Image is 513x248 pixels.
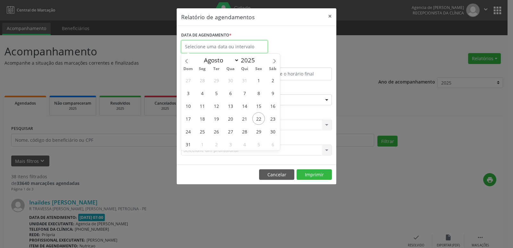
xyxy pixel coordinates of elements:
[195,67,209,71] span: Seg
[238,100,251,112] span: Agosto 14, 2025
[210,74,223,86] span: Julho 29, 2025
[224,125,237,138] span: Agosto 27, 2025
[252,125,265,138] span: Agosto 29, 2025
[181,67,195,71] span: Dom
[252,138,265,150] span: Setembro 5, 2025
[182,87,194,99] span: Agosto 3, 2025
[252,112,265,125] span: Agosto 22, 2025
[196,87,208,99] span: Agosto 4, 2025
[224,138,237,150] span: Setembro 3, 2025
[224,87,237,99] span: Agosto 6, 2025
[266,112,279,125] span: Agosto 23, 2025
[201,56,239,65] select: Month
[210,138,223,150] span: Setembro 2, 2025
[210,125,223,138] span: Agosto 26, 2025
[266,138,279,150] span: Setembro 6, 2025
[181,13,255,21] h5: Relatório de agendamentos
[266,100,279,112] span: Agosto 16, 2025
[181,30,231,40] label: DATA DE AGENDAMENTO
[182,100,194,112] span: Agosto 10, 2025
[181,40,268,53] input: Selecione uma data ou intervalo
[224,74,237,86] span: Julho 30, 2025
[258,68,332,80] input: Selecione o horário final
[252,74,265,86] span: Agosto 1, 2025
[258,58,332,68] label: ATÉ
[266,67,280,71] span: Sáb
[266,125,279,138] span: Agosto 30, 2025
[259,169,294,180] button: Cancelar
[297,169,332,180] button: Imprimir
[266,87,279,99] span: Agosto 9, 2025
[238,125,251,138] span: Agosto 28, 2025
[252,100,265,112] span: Agosto 15, 2025
[266,74,279,86] span: Agosto 2, 2025
[182,138,194,150] span: Agosto 31, 2025
[196,100,208,112] span: Agosto 11, 2025
[238,138,251,150] span: Setembro 4, 2025
[182,125,194,138] span: Agosto 24, 2025
[182,74,194,86] span: Julho 27, 2025
[252,67,266,71] span: Sex
[223,67,238,71] span: Qua
[238,112,251,125] span: Agosto 21, 2025
[196,74,208,86] span: Julho 28, 2025
[238,67,252,71] span: Qui
[224,112,237,125] span: Agosto 20, 2025
[238,87,251,99] span: Agosto 7, 2025
[239,56,260,64] input: Year
[210,112,223,125] span: Agosto 19, 2025
[224,100,237,112] span: Agosto 13, 2025
[196,112,208,125] span: Agosto 18, 2025
[252,87,265,99] span: Agosto 8, 2025
[210,100,223,112] span: Agosto 12, 2025
[238,74,251,86] span: Julho 31, 2025
[196,138,208,150] span: Setembro 1, 2025
[196,125,208,138] span: Agosto 25, 2025
[210,87,223,99] span: Agosto 5, 2025
[324,8,336,24] button: Close
[182,112,194,125] span: Agosto 17, 2025
[209,67,223,71] span: Ter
